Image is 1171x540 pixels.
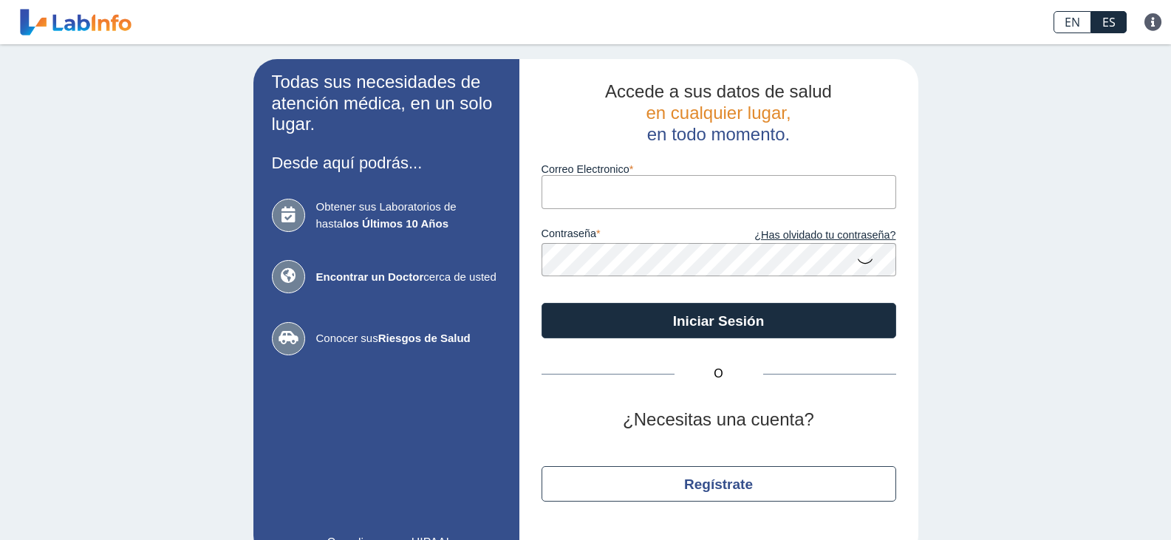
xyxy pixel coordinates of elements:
button: Iniciar Sesión [542,303,896,338]
b: Riesgos de Salud [378,332,471,344]
label: Correo Electronico [542,163,896,175]
span: cerca de usted [316,269,501,286]
span: Accede a sus datos de salud [605,81,832,101]
b: los Últimos 10 Años [343,217,448,230]
a: EN [1054,11,1091,33]
h2: Todas sus necesidades de atención médica, en un solo lugar. [272,72,501,135]
button: Regístrate [542,466,896,502]
span: en todo momento. [647,124,790,144]
h2: ¿Necesitas una cuenta? [542,409,896,431]
a: ¿Has olvidado tu contraseña? [719,228,896,244]
span: Conocer sus [316,330,501,347]
span: en cualquier lugar, [646,103,791,123]
label: contraseña [542,228,719,244]
span: Obtener sus Laboratorios de hasta [316,199,501,232]
b: Encontrar un Doctor [316,270,424,283]
a: ES [1091,11,1127,33]
h3: Desde aquí podrás... [272,154,501,172]
span: O [675,365,763,383]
